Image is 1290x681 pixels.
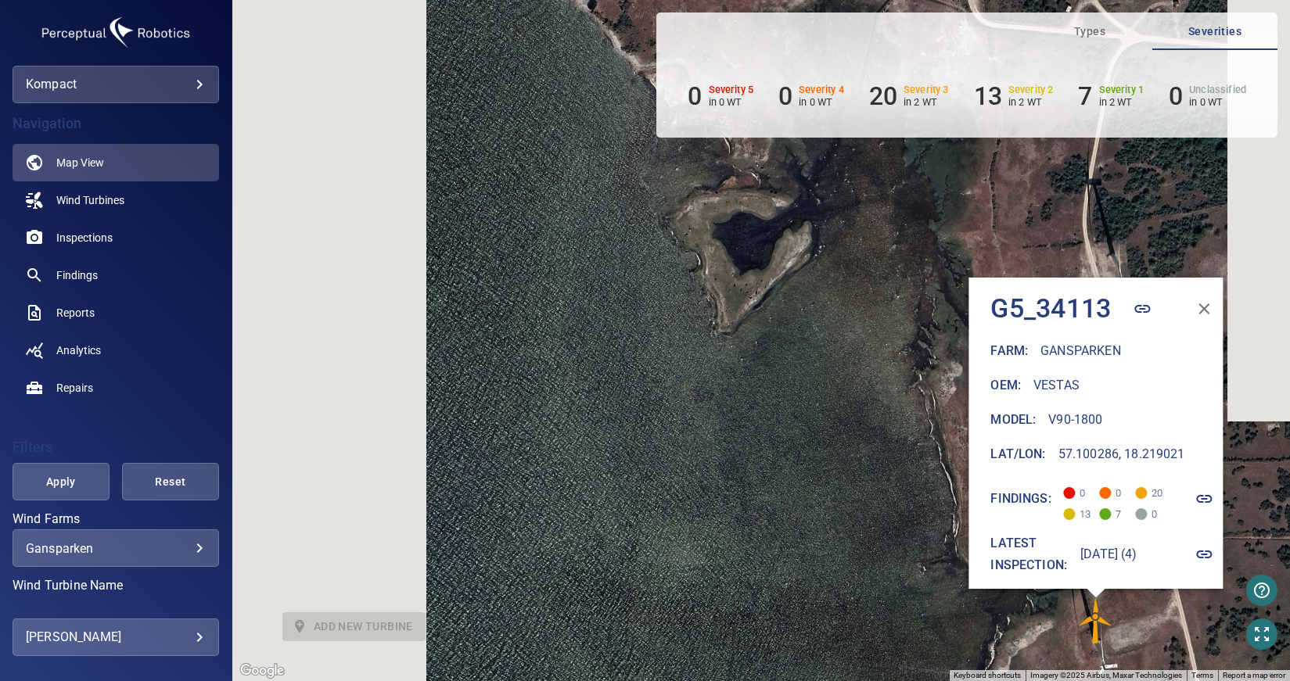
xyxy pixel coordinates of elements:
[56,230,113,246] span: Inspections
[990,340,1028,362] h6: Farm :
[778,81,792,111] h6: 0
[1064,499,1089,520] span: 13
[974,81,1002,111] h6: 13
[13,463,110,500] button: Apply
[236,661,288,681] a: Open this area in Google Maps (opens a new window)
[954,670,1021,681] button: Keyboard shortcuts
[56,380,93,396] span: Repairs
[1037,22,1143,41] span: Types
[26,541,206,556] div: Gansparken
[1100,508,1112,520] span: Severity 1
[688,81,753,111] li: Severity 5
[26,72,206,97] div: kompact
[1169,81,1183,111] h6: 0
[990,292,1111,325] h4: G5_34113
[56,342,101,358] span: Analytics
[1223,671,1285,679] a: Report a map error
[1100,487,1112,499] span: Severity 4
[1064,478,1089,499] span: 0
[904,84,949,95] h6: Severity 3
[799,84,844,95] h6: Severity 4
[56,267,98,283] span: Findings
[13,332,219,369] a: analytics noActive
[56,305,95,321] span: Reports
[1073,597,1119,644] gmp-advanced-marker: G5_34113
[1048,409,1102,431] h6: V90-1800
[1058,443,1185,465] h6: 57.100286, 18.219021
[990,443,1045,465] h6: Lat/Lon :
[904,96,949,108] p: in 2 WT
[1136,478,1161,499] span: 20
[688,81,702,111] h6: 0
[122,463,219,500] button: Reset
[1100,478,1125,499] span: 0
[1162,22,1268,41] span: Severities
[1008,96,1054,108] p: in 2 WT
[13,513,219,525] label: Wind Farms
[709,96,754,108] p: in 0 WT
[990,532,1068,576] h6: Latest inspection:
[709,84,754,95] h6: Severity 5
[1100,499,1125,520] span: 7
[1099,96,1144,108] p: in 2 WT
[869,81,949,111] li: Severity 3
[1073,597,1119,644] img: windFarmIconCat3.svg
[1136,499,1161,520] span: 0
[142,472,199,492] span: Reset
[1080,543,1137,565] h6: [DATE] (4)
[990,375,1021,396] h6: Oem :
[13,256,219,294] a: findings noActive
[13,144,219,181] a: map active
[56,192,124,208] span: Wind Turbines
[13,219,219,256] a: inspections noActive
[13,579,219,592] label: Wind Turbine Name
[799,96,844,108] p: in 0 WT
[1169,81,1246,111] li: Severity Unclassified
[56,155,104,170] span: Map View
[1099,84,1144,95] h6: Severity 1
[13,439,219,455] h4: Filters
[1136,487,1148,499] span: Severity 3
[869,81,897,111] h6: 20
[13,181,219,219] a: windturbines noActive
[778,81,844,111] li: Severity 4
[1033,375,1080,396] h6: Vestas
[1030,671,1182,679] span: Imagery ©2025 Airbus, Maxar Technologies
[32,472,90,492] span: Apply
[974,81,1054,111] li: Severity 2
[1078,81,1092,111] h6: 7
[1064,487,1076,499] span: Severity 5
[1008,84,1054,95] h6: Severity 2
[38,13,194,53] img: kompact-logo
[236,661,288,681] img: Google
[13,66,219,103] div: kompact
[1040,340,1121,362] h6: Gansparken
[26,625,206,650] div: [PERSON_NAME]
[13,116,219,131] h4: Navigation
[13,369,219,407] a: repairs noActive
[990,488,1051,510] h6: Findings:
[1191,671,1213,679] a: Terms
[990,409,1036,431] h6: Model :
[13,529,219,567] div: Wind Farms
[1064,508,1076,520] span: Severity 2
[13,294,219,332] a: reports noActive
[1189,96,1246,108] p: in 0 WT
[1189,84,1246,95] h6: Unclassified
[1078,81,1144,111] li: Severity 1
